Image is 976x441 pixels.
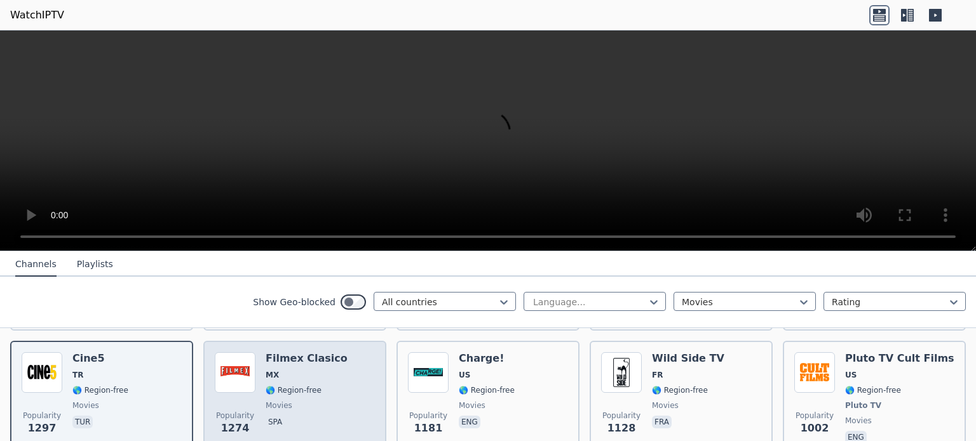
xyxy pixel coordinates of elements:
[253,296,335,308] label: Show Geo-blocked
[459,385,515,395] span: 🌎 Region-free
[796,411,834,421] span: Popularity
[22,352,62,393] img: Cine5
[23,411,61,421] span: Popularity
[221,421,250,436] span: 1274
[72,416,93,428] p: tur
[794,352,835,393] img: Pluto TV Cult Films
[845,416,872,426] span: movies
[459,352,515,365] h6: Charge!
[15,253,57,277] button: Channels
[601,352,642,393] img: Wild Side TV
[72,370,83,380] span: TR
[266,416,285,428] p: spa
[414,421,443,436] span: 1181
[845,385,901,395] span: 🌎 Region-free
[459,400,485,411] span: movies
[652,370,663,380] span: FR
[408,352,449,393] img: Charge!
[845,400,881,411] span: Pluto TV
[652,416,672,428] p: fra
[266,370,279,380] span: MX
[607,421,636,436] span: 1128
[28,421,57,436] span: 1297
[652,352,724,365] h6: Wild Side TV
[652,400,679,411] span: movies
[602,411,640,421] span: Popularity
[459,370,470,380] span: US
[10,8,64,23] a: WatchIPTV
[459,416,480,428] p: eng
[845,370,857,380] span: US
[266,400,292,411] span: movies
[216,411,254,421] span: Popularity
[409,411,447,421] span: Popularity
[215,352,255,393] img: Filmex Clasico
[652,385,708,395] span: 🌎 Region-free
[801,421,829,436] span: 1002
[77,253,113,277] button: Playlists
[72,352,128,365] h6: Cine5
[266,385,322,395] span: 🌎 Region-free
[266,352,348,365] h6: Filmex Clasico
[845,352,954,365] h6: Pluto TV Cult Films
[72,385,128,395] span: 🌎 Region-free
[72,400,99,411] span: movies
